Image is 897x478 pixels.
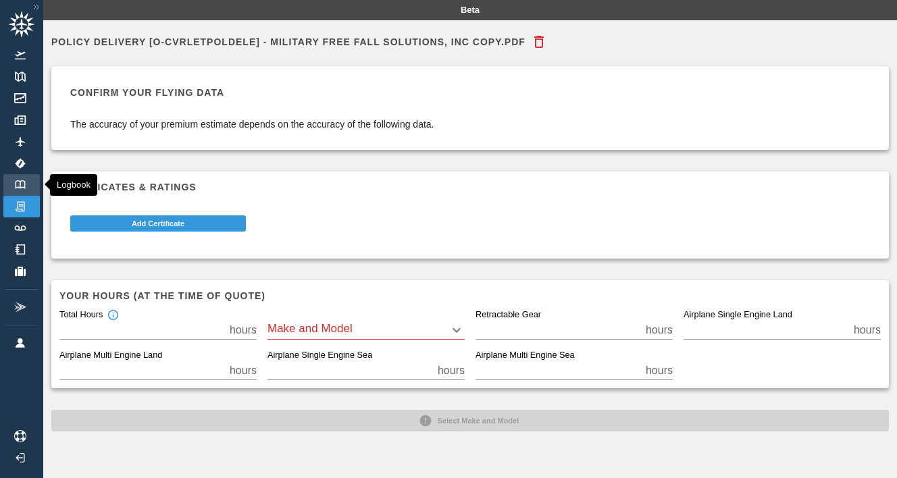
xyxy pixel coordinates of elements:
div: Total Hours [59,309,119,321]
button: Add Certificate [70,215,246,232]
h6: Confirm your flying data [70,85,434,100]
label: Airplane Multi Engine Sea [476,350,575,362]
p: The accuracy of your premium estimate depends on the accuracy of the following data. [70,117,434,131]
label: Airplane Multi Engine Land [59,350,162,362]
h6: Certificates & Ratings [59,180,881,194]
p: hours [646,322,673,338]
label: Airplane Single Engine Sea [267,350,372,362]
label: Airplane Single Engine Land [684,309,792,321]
p: hours [230,322,257,338]
h6: Policy Delivery [O-CVRLETPOLDELE] - Military Free Fall Solutions, Inc copy.pdf [51,37,526,47]
label: Retractable Gear [476,309,541,321]
p: hours [646,363,673,379]
h6: Your hours (at the time of quote) [59,288,881,303]
svg: Total hours in fixed-wing aircraft [107,309,119,321]
p: hours [230,363,257,379]
p: hours [438,363,465,379]
p: hours [854,322,881,338]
